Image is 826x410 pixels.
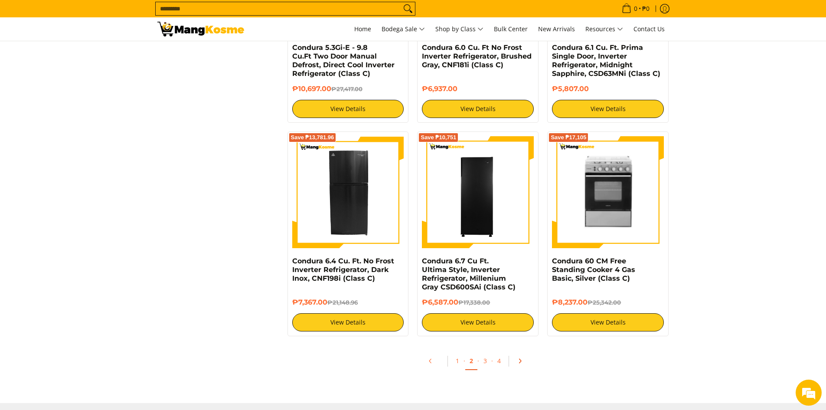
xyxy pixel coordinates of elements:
[451,352,464,369] a: 1
[4,237,165,267] textarea: Type your message and hit 'Enter'
[422,85,534,93] h6: ₱6,937.00
[292,298,404,307] h6: ₱7,367.00
[552,100,664,118] a: View Details
[45,49,146,60] div: Chat with us now
[382,24,425,35] span: Bodega Sale
[534,17,579,41] a: New Arrivals
[641,6,651,12] span: ₱0
[619,4,652,13] span: •
[292,100,404,118] a: View Details
[538,25,575,33] span: New Arrivals
[421,135,456,140] span: Save ₱10,751
[490,17,532,41] a: Bulk Center
[458,299,490,306] del: ₱17,338.00
[292,257,394,282] a: Condura 6.4 Cu. Ft. No Frost Inverter Refrigerator, Dark Inox, CNF198i (Class C)
[552,85,664,93] h6: ₱5,807.00
[422,100,534,118] a: View Details
[157,22,244,36] img: Class C Home &amp; Business Appliances: Up to 70% Off l Mang Kosme | Page 2
[552,313,664,331] a: View Details
[354,25,371,33] span: Home
[633,6,639,12] span: 0
[629,17,669,41] a: Contact Us
[477,357,479,365] span: ·
[253,17,669,41] nav: Main Menu
[633,25,665,33] span: Contact Us
[494,25,528,33] span: Bulk Center
[142,4,163,25] div: Minimize live chat window
[291,135,334,140] span: Save ₱13,781.96
[422,298,534,307] h6: ₱6,587.00
[493,352,505,369] a: 4
[327,299,358,306] del: ₱21,148.96
[331,85,362,92] del: ₱27,417.00
[401,2,415,15] button: Search
[552,138,664,247] img: Condura 60 CM Free Standing Cooker 4 Gas Basic, Silver (Class C)
[50,109,120,197] span: We're online!
[585,24,623,35] span: Resources
[292,313,404,331] a: View Details
[551,135,586,140] span: Save ₱17,105
[422,43,532,69] a: Condura 6.0 Cu. Ft No Frost Inverter Refrigerator, Brushed Gray, CNF181i (Class C)
[588,299,621,306] del: ₱25,342.00
[581,17,627,41] a: Resources
[435,24,483,35] span: Shop by Class
[422,257,516,291] a: Condura 6.7 Cu Ft. Ultima Style, Inverter Refrigerator, Millenium Gray CSD600SAi (Class C)
[491,357,493,365] span: ·
[464,357,465,365] span: ·
[350,17,375,41] a: Home
[422,136,534,248] img: Condura 6.7 Cu Ft. Ultima Style, Inverter Refrigerator, Millenium Gray CSD600SAi (Class C)
[283,349,673,377] ul: Pagination
[292,43,395,78] a: Condura 5.3Gi-E - 9.8 Cu.Ft Two Door Manual Defrost, Direct Cool Inverter Refrigerator (Class C)
[422,313,534,331] a: View Details
[552,43,660,78] a: Condura 6.1 Cu. Ft. Prima Single Door, Inverter Refrigerator, Midnight Sapphire, CSD63MNi (Class C)
[292,136,404,248] img: Condura 6.4 Cu. Ft. No Frost Inverter Refrigerator, Dark Inox, CNF198i (Class C)
[552,257,635,282] a: Condura 60 CM Free Standing Cooker 4 Gas Basic, Silver (Class C)
[552,298,664,307] h6: ₱8,237.00
[292,85,404,93] h6: ₱10,697.00
[479,352,491,369] a: 3
[431,17,488,41] a: Shop by Class
[465,352,477,370] a: 2
[377,17,429,41] a: Bodega Sale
